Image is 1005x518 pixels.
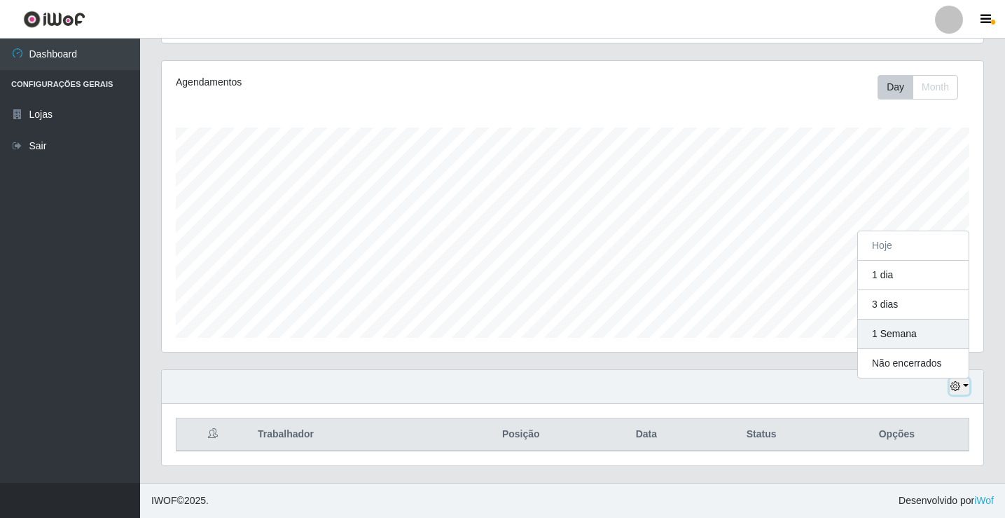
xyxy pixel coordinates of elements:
[858,231,969,261] button: Hoje
[249,418,447,451] th: Trabalhador
[878,75,958,100] div: First group
[151,495,177,506] span: IWOF
[858,290,969,320] button: 3 dias
[974,495,994,506] a: iWof
[176,75,494,90] div: Agendamentos
[698,418,825,451] th: Status
[858,320,969,349] button: 1 Semana
[913,75,958,100] button: Month
[878,75,969,100] div: Toolbar with button groups
[858,261,969,290] button: 1 dia
[447,418,595,451] th: Posição
[878,75,913,100] button: Day
[151,493,209,508] span: © 2025 .
[858,349,969,378] button: Não encerrados
[595,418,698,451] th: Data
[825,418,969,451] th: Opções
[899,493,994,508] span: Desenvolvido por
[23,11,85,28] img: CoreUI Logo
